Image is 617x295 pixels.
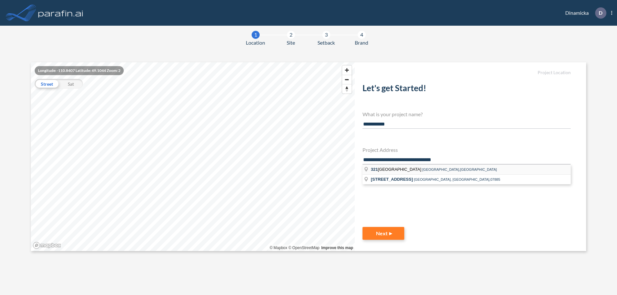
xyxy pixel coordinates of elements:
button: Next [362,227,404,240]
span: [GEOGRAPHIC_DATA] [371,167,422,172]
h5: Project Location [362,70,571,75]
h2: Let's get Started! [362,83,571,96]
span: Location [246,39,265,47]
span: Site [287,39,295,47]
button: Zoom out [342,75,352,84]
img: logo [37,6,85,19]
span: [STREET_ADDRESS] [371,177,413,182]
div: Longitude: -110.8407 Latitude: 49.1044 Zoom: 2 [35,66,124,75]
div: Street [35,79,59,89]
h4: Project Address [362,147,571,153]
span: [GEOGRAPHIC_DATA],[GEOGRAPHIC_DATA] [422,168,497,171]
div: 2 [287,31,295,39]
a: OpenStreetMap [288,246,319,250]
span: Setback [317,39,335,47]
div: Dinamicka [556,7,612,19]
span: Brand [355,39,368,47]
div: 4 [358,31,366,39]
div: Sat [59,79,83,89]
span: 321 [371,167,378,172]
button: Zoom in [342,65,352,75]
a: Improve this map [321,246,353,250]
button: Reset bearing to north [342,84,352,93]
div: 1 [252,31,260,39]
span: [GEOGRAPHIC_DATA], [GEOGRAPHIC_DATA],07885 [414,178,500,181]
a: Mapbox homepage [33,242,61,249]
h4: What is your project name? [362,111,571,117]
canvas: Map [31,62,355,251]
span: Reset bearing to north [342,84,352,93]
a: Mapbox [270,246,287,250]
div: 3 [322,31,330,39]
p: D [599,10,603,16]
